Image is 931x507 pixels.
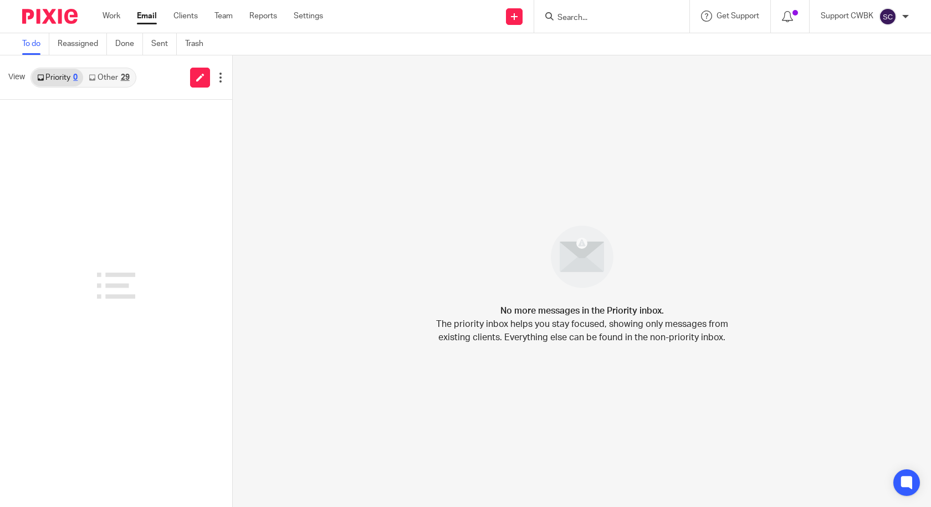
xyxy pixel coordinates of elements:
[294,11,323,22] a: Settings
[173,11,198,22] a: Clients
[137,11,157,22] a: Email
[435,317,729,344] p: The priority inbox helps you stay focused, showing only messages from existing clients. Everythin...
[556,13,656,23] input: Search
[879,8,897,25] img: svg%3E
[544,218,621,295] img: image
[73,74,78,81] div: 0
[151,33,177,55] a: Sent
[500,304,664,317] h4: No more messages in the Priority inbox.
[115,33,143,55] a: Done
[121,74,130,81] div: 29
[58,33,107,55] a: Reassigned
[22,9,78,24] img: Pixie
[717,12,759,20] span: Get Support
[249,11,277,22] a: Reports
[32,69,83,86] a: Priority0
[8,71,25,83] span: View
[103,11,120,22] a: Work
[821,11,873,22] p: Support CWBK
[83,69,135,86] a: Other29
[185,33,212,55] a: Trash
[22,33,49,55] a: To do
[214,11,233,22] a: Team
